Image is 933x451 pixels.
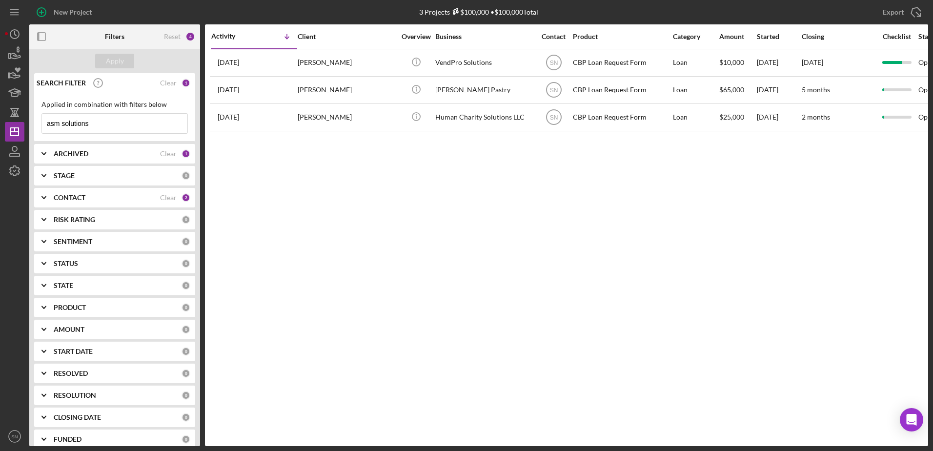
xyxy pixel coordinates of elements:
[54,304,86,311] b: PRODUCT
[182,303,190,312] div: 0
[900,408,923,431] div: Open Intercom Messenger
[549,114,558,121] text: SN
[757,77,801,103] div: [DATE]
[160,150,177,158] div: Clear
[673,104,718,130] div: Loan
[54,150,88,158] b: ARCHIVED
[802,58,823,66] time: [DATE]
[164,33,181,41] div: Reset
[673,33,718,41] div: Category
[435,33,533,41] div: Business
[54,238,92,246] b: SENTIMENT
[883,2,904,22] div: Export
[573,77,670,103] div: CBP Loan Request Form
[218,59,239,66] time: 2025-08-11 14:54
[54,348,93,355] b: START DATE
[54,2,92,22] div: New Project
[673,50,718,76] div: Loan
[182,347,190,356] div: 0
[450,8,489,16] div: $100,000
[29,2,101,22] button: New Project
[435,104,533,130] div: Human Charity Solutions LLC
[182,237,190,246] div: 0
[298,50,395,76] div: [PERSON_NAME]
[757,50,801,76] div: [DATE]
[719,85,744,94] span: $65,000
[802,33,875,41] div: Closing
[11,434,18,439] text: SN
[54,326,84,333] b: AMOUNT
[535,33,572,41] div: Contact
[182,149,190,158] div: 1
[298,33,395,41] div: Client
[549,60,558,66] text: SN
[160,79,177,87] div: Clear
[802,85,830,94] time: 5 months
[105,33,124,41] b: Filters
[211,32,254,40] div: Activity
[719,33,756,41] div: Amount
[54,413,101,421] b: CLOSING DATE
[573,50,670,76] div: CBP Loan Request Form
[54,194,85,202] b: CONTACT
[54,172,75,180] b: STAGE
[54,435,81,443] b: FUNDED
[182,435,190,444] div: 0
[218,113,239,121] time: 2025-05-13 15:52
[757,104,801,130] div: [DATE]
[54,216,95,224] b: RISK RATING
[876,33,917,41] div: Checklist
[5,427,24,446] button: SN
[573,104,670,130] div: CBP Loan Request Form
[398,33,434,41] div: Overview
[182,215,190,224] div: 0
[182,259,190,268] div: 0
[873,2,928,22] button: Export
[218,86,239,94] time: 2025-08-03 15:33
[106,54,124,68] div: Apply
[719,58,744,66] span: $10,000
[802,113,830,121] time: 2 months
[41,101,188,108] div: Applied in combination with filters below
[182,193,190,202] div: 2
[37,79,86,87] b: SEARCH FILTER
[182,391,190,400] div: 0
[182,369,190,378] div: 0
[54,260,78,267] b: STATUS
[435,50,533,76] div: VendPro Solutions
[182,171,190,180] div: 0
[419,8,538,16] div: 3 Projects • $100,000 Total
[54,369,88,377] b: RESOLVED
[573,33,670,41] div: Product
[298,77,395,103] div: [PERSON_NAME]
[160,194,177,202] div: Clear
[182,281,190,290] div: 0
[54,282,73,289] b: STATE
[757,33,801,41] div: Started
[185,32,195,41] div: 4
[95,54,134,68] button: Apply
[182,325,190,334] div: 0
[435,77,533,103] div: [PERSON_NAME] Pastry
[182,413,190,422] div: 0
[298,104,395,130] div: [PERSON_NAME]
[719,113,744,121] span: $25,000
[182,79,190,87] div: 1
[673,77,718,103] div: Loan
[549,87,558,94] text: SN
[54,391,96,399] b: RESOLUTION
